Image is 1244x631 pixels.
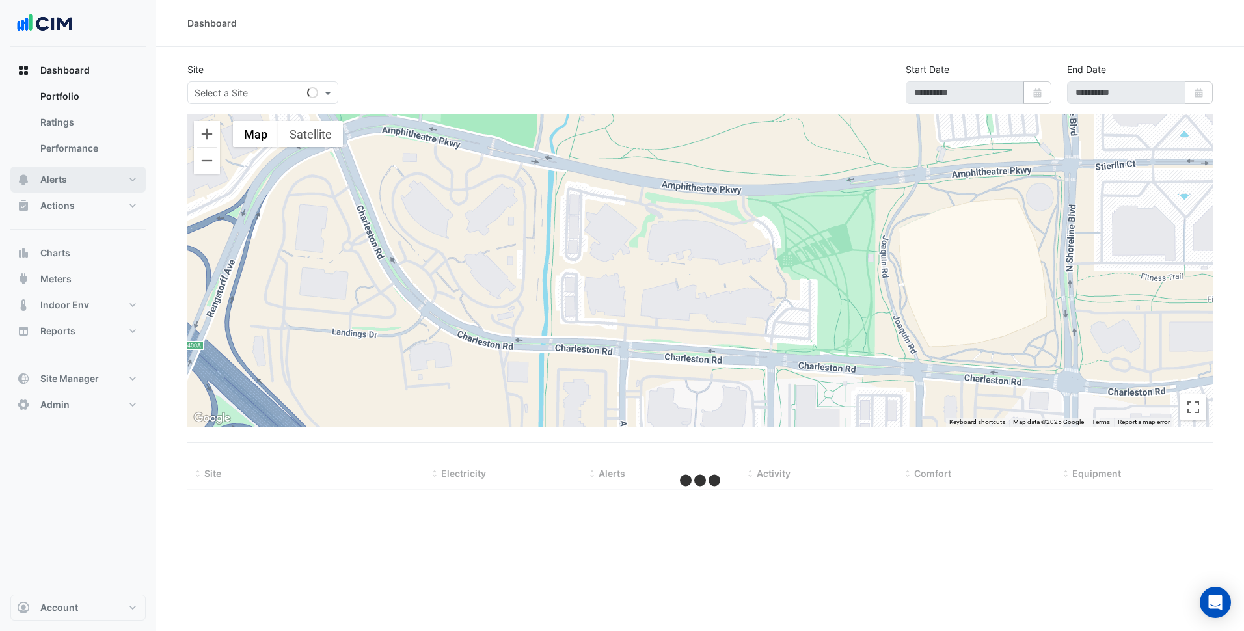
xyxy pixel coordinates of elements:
[441,468,486,479] span: Electricity
[17,299,30,312] app-icon: Indoor Env
[40,247,70,260] span: Charts
[194,148,220,174] button: Zoom out
[10,240,146,266] button: Charts
[1013,418,1084,425] span: Map data ©2025 Google
[187,62,204,76] label: Site
[17,199,30,212] app-icon: Actions
[194,121,220,147] button: Zoom in
[10,167,146,193] button: Alerts
[1180,394,1206,420] button: Toggle fullscreen view
[1118,418,1170,425] a: Report a map error
[599,468,625,479] span: Alerts
[1200,587,1231,618] div: Open Intercom Messenger
[30,83,146,109] a: Portfolio
[191,410,234,427] a: Open this area in Google Maps (opens a new window)
[914,468,951,479] span: Comfort
[10,193,146,219] button: Actions
[1092,418,1110,425] a: Terms (opens in new tab)
[204,468,221,479] span: Site
[10,595,146,621] button: Account
[10,292,146,318] button: Indoor Env
[17,64,30,77] app-icon: Dashboard
[40,64,90,77] span: Dashboard
[906,62,949,76] label: Start Date
[191,410,234,427] img: Google
[10,318,146,344] button: Reports
[40,199,75,212] span: Actions
[17,398,30,411] app-icon: Admin
[10,366,146,392] button: Site Manager
[17,247,30,260] app-icon: Charts
[40,273,72,286] span: Meters
[40,601,78,614] span: Account
[949,418,1005,427] button: Keyboard shortcuts
[30,109,146,135] a: Ratings
[1067,62,1106,76] label: End Date
[16,10,74,36] img: Company Logo
[40,299,89,312] span: Indoor Env
[40,372,99,385] span: Site Manager
[1072,468,1121,479] span: Equipment
[30,135,146,161] a: Performance
[40,173,67,186] span: Alerts
[757,468,791,479] span: Activity
[10,83,146,167] div: Dashboard
[278,121,343,147] button: Show satellite imagery
[233,121,278,147] button: Show street map
[17,273,30,286] app-icon: Meters
[17,325,30,338] app-icon: Reports
[40,398,70,411] span: Admin
[40,325,75,338] span: Reports
[17,372,30,385] app-icon: Site Manager
[187,16,237,30] div: Dashboard
[17,173,30,186] app-icon: Alerts
[10,266,146,292] button: Meters
[10,57,146,83] button: Dashboard
[10,392,146,418] button: Admin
